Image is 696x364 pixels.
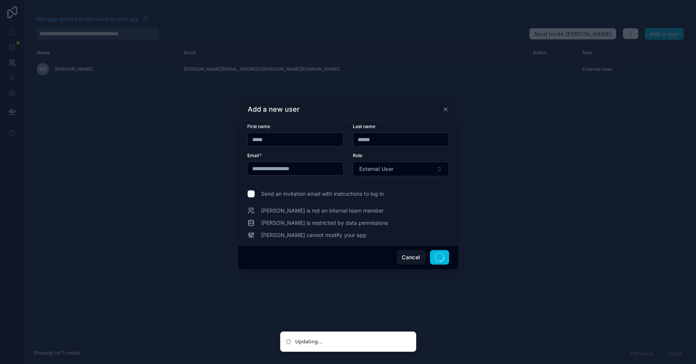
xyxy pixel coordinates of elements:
[261,190,384,198] span: Send an invitation email with instructions to log in
[353,162,449,176] button: Select Button
[247,123,270,129] span: First name
[261,207,384,214] span: [PERSON_NAME] is not an internal team member
[261,231,367,239] span: [PERSON_NAME] cannot modify your app
[295,338,323,346] div: Updating...
[261,219,388,227] span: [PERSON_NAME] is restricted by data permissions
[247,190,255,198] input: Send an invitation email with instructions to log in
[247,153,259,158] span: Email
[248,105,300,114] h3: Add a new user
[353,123,375,129] span: Last name
[397,250,425,265] button: Cancel
[353,153,362,158] span: Role
[359,165,393,173] span: External User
